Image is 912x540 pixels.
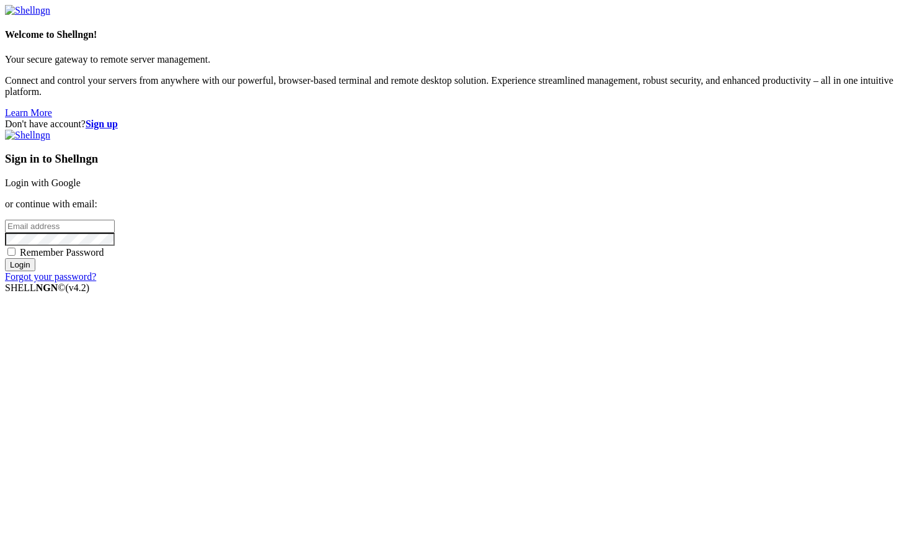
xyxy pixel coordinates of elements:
[7,248,15,256] input: Remember Password
[5,178,81,188] a: Login with Google
[5,54,907,65] p: Your secure gateway to remote server management.
[86,119,118,129] a: Sign up
[5,152,907,166] h3: Sign in to Shellngn
[5,29,907,40] h4: Welcome to Shellngn!
[5,5,50,16] img: Shellngn
[5,75,907,97] p: Connect and control your servers from anywhere with our powerful, browser-based terminal and remo...
[5,258,35,271] input: Login
[5,282,89,293] span: SHELL ©
[36,282,58,293] b: NGN
[5,271,96,282] a: Forgot your password?
[5,220,115,233] input: Email address
[5,107,52,118] a: Learn More
[5,130,50,141] img: Shellngn
[5,119,907,130] div: Don't have account?
[66,282,90,293] span: 4.2.0
[5,199,907,210] p: or continue with email:
[20,247,104,258] span: Remember Password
